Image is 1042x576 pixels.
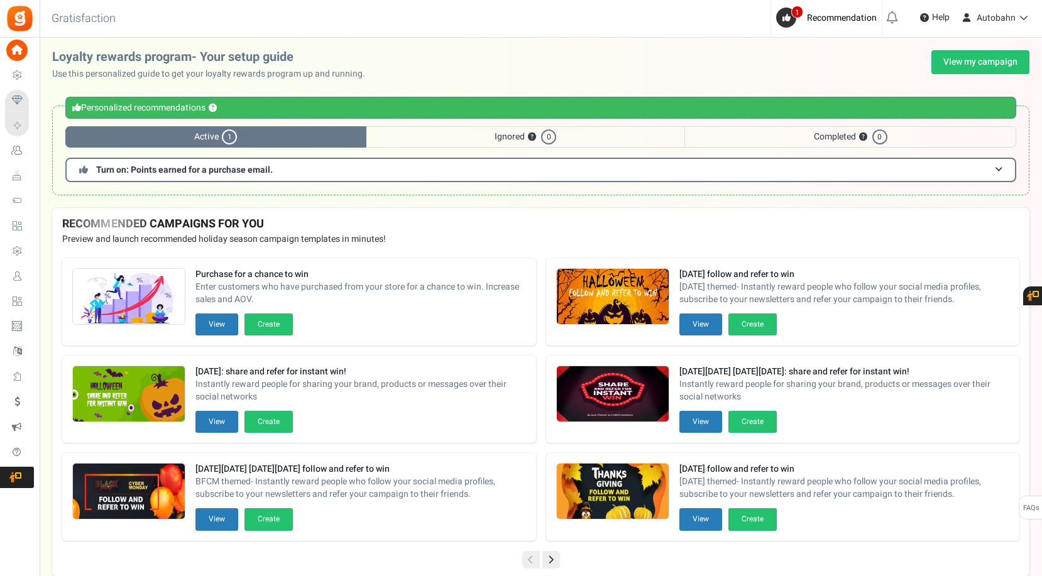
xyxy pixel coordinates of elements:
[73,269,185,325] img: Recommended Campaigns
[52,68,375,80] p: Use this personalized guide to get your loyalty rewards program up and running.
[679,463,1010,475] strong: [DATE] follow and refer to win
[684,126,1016,148] span: Completed
[679,411,722,433] button: View
[65,126,366,148] span: Active
[366,126,685,148] span: Ignored
[557,269,669,325] img: Recommended Campaigns
[859,133,867,141] button: ?
[195,463,526,475] strong: [DATE][DATE] [DATE][DATE] follow and refer to win
[222,129,237,144] span: 1
[1023,496,1039,520] span: FAQs
[244,508,293,530] button: Create
[195,508,238,530] button: View
[679,281,1010,306] span: [DATE] themed- Instantly reward people who follow your social media profiles, subscribe to your n...
[679,268,1010,281] strong: [DATE] follow and refer to win
[728,411,777,433] button: Create
[38,6,129,31] h3: Gratisfaction
[195,378,526,403] span: Instantly reward people for sharing your brand, products or messages over their social networks
[62,218,1019,231] h4: RECOMMENDED CAMPAIGNS FOR YOU
[679,475,1010,501] span: [DATE] themed- Instantly reward people who follow your social media profiles, subscribe to your n...
[977,11,1016,24] span: Autobahn
[915,8,955,28] a: Help
[52,50,375,64] h2: Loyalty rewards program- Your setup guide
[557,464,669,520] img: Recommended Campaigns
[65,97,1016,119] div: Personalized recommendations
[929,11,950,24] span: Help
[195,411,238,433] button: View
[244,411,293,433] button: Create
[541,129,556,144] span: 0
[557,366,669,423] img: Recommended Campaigns
[73,366,185,423] img: Recommended Campaigns
[728,313,777,335] button: Create
[679,313,722,335] button: View
[679,378,1010,403] span: Instantly reward people for sharing your brand, products or messages over their social networks
[195,366,526,378] strong: [DATE]: share and refer for instant win!
[728,508,777,530] button: Create
[209,104,217,112] button: ?
[96,163,273,177] span: Turn on: Points earned for a purchase email.
[6,4,34,33] img: Gratisfaction
[872,129,887,144] span: 0
[195,313,238,335] button: View
[73,464,185,520] img: Recommended Campaigns
[679,508,722,530] button: View
[807,11,877,24] span: Recommendation
[62,233,1019,246] p: Preview and launch recommended holiday season campaign templates in minutes!
[528,133,536,141] button: ?
[244,313,293,335] button: Create
[679,366,1010,378] strong: [DATE][DATE] [DATE][DATE]: share and refer for instant win!
[931,50,1029,74] a: View my campaign
[791,6,803,18] span: 1
[195,475,526,501] span: BFCM themed- Instantly reward people who follow your social media profiles, subscribe to your new...
[195,268,526,281] strong: Purchase for a chance to win
[776,8,882,28] a: 1 Recommendation
[195,281,526,306] span: Enter customers who have purchased from your store for a chance to win. Increase sales and AOV.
